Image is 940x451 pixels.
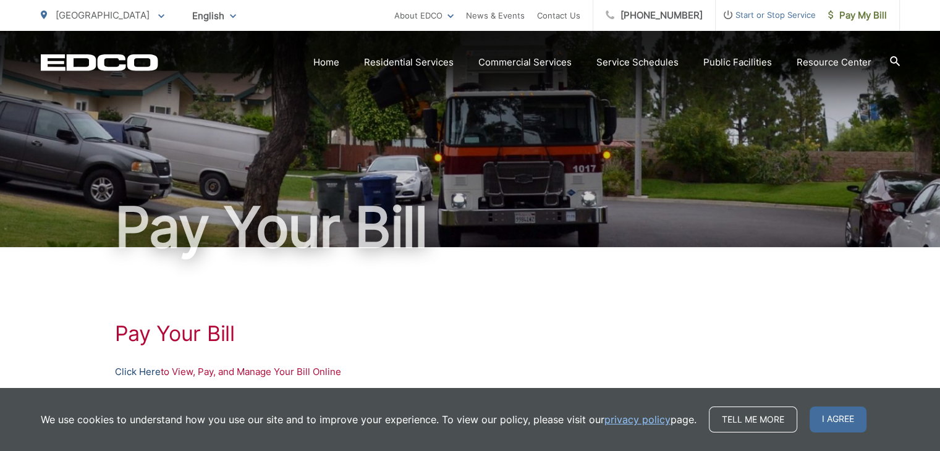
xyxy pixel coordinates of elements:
[478,55,572,70] a: Commercial Services
[115,365,826,379] p: to View, Pay, and Manage Your Bill Online
[810,407,866,432] span: I agree
[41,54,158,71] a: EDCD logo. Return to the homepage.
[709,407,797,432] a: Tell me more
[604,412,671,427] a: privacy policy
[596,55,679,70] a: Service Schedules
[41,196,900,258] h1: Pay Your Bill
[183,5,245,27] span: English
[703,55,772,70] a: Public Facilities
[115,321,826,346] h1: Pay Your Bill
[41,412,697,427] p: We use cookies to understand how you use our site and to improve your experience. To view our pol...
[115,365,161,379] a: Click Here
[56,9,150,21] span: [GEOGRAPHIC_DATA]
[828,8,887,23] span: Pay My Bill
[313,55,339,70] a: Home
[394,8,454,23] a: About EDCO
[797,55,871,70] a: Resource Center
[364,55,454,70] a: Residential Services
[466,8,525,23] a: News & Events
[537,8,580,23] a: Contact Us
